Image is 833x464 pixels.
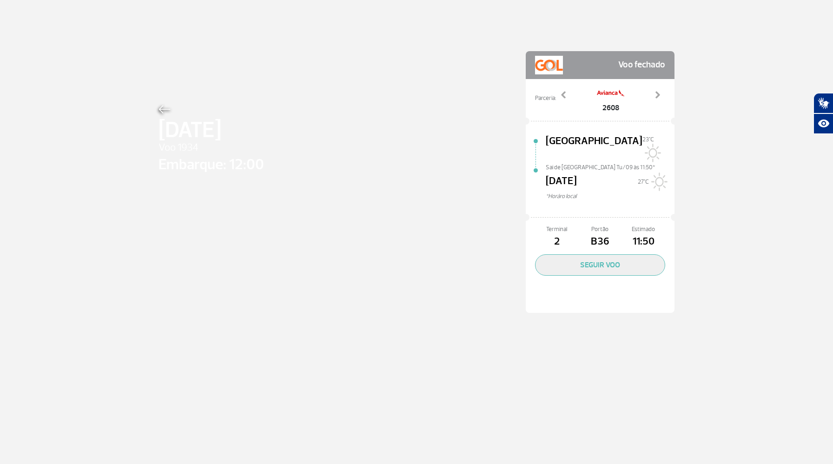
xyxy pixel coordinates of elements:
[546,192,674,201] span: *Horáro local
[622,225,665,234] span: Estimado
[546,133,642,163] span: [GEOGRAPHIC_DATA]
[535,225,578,234] span: Terminal
[813,93,833,134] div: Plugin de acessibilidade da Hand Talk.
[578,234,621,250] span: B36
[159,113,264,147] span: [DATE]
[535,254,665,276] button: SEGUIR VOO
[813,113,833,134] button: Abrir recursos assistivos.
[813,93,833,113] button: Abrir tradutor de língua de sinais.
[535,94,556,103] span: Parceria:
[578,225,621,234] span: Portão
[622,234,665,250] span: 11:50
[638,178,649,186] span: 27°C
[642,136,654,143] span: 23°C
[546,163,674,170] span: Sai de [GEOGRAPHIC_DATA] Tu/09 às 11:50*
[649,172,668,191] img: Sol
[642,144,661,162] img: Sol
[546,173,577,192] span: [DATE]
[618,56,665,74] span: Voo fechado
[597,102,625,113] span: 2608
[159,140,264,156] span: Voo 1934
[535,234,578,250] span: 2
[159,153,264,176] span: Embarque: 12:00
